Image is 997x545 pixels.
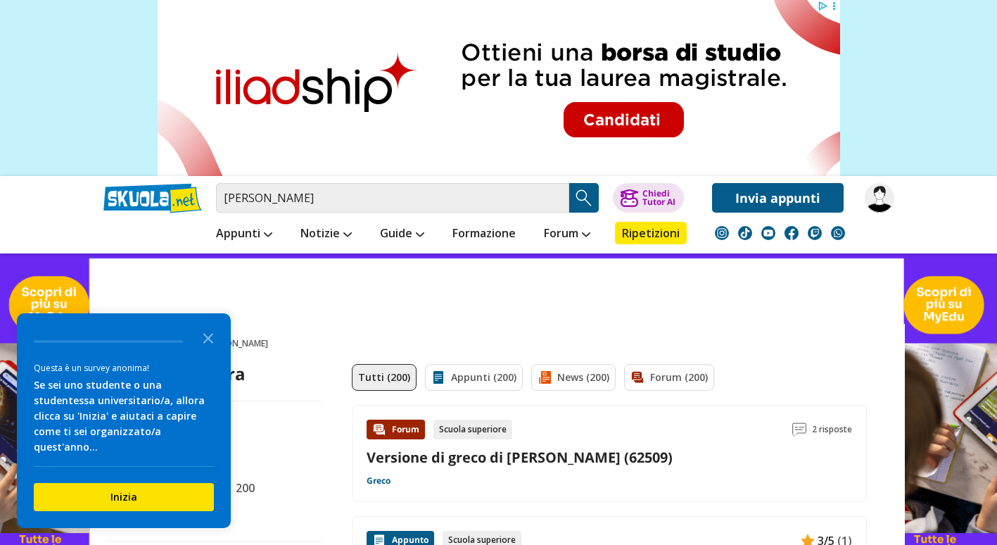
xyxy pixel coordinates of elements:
[34,483,214,511] button: Inizia
[792,422,806,437] img: Commenti lettura
[216,183,569,213] input: Cerca appunti, riassunti o versioni
[449,222,519,247] a: Formazione
[630,370,644,384] img: Forum filtro contenuto
[34,377,214,455] div: Se sei uno studente o una studentessa universitario/a, allora clicca su 'Inizia' e aiutaci a capi...
[613,183,684,213] button: ChiediTutor AI
[425,364,523,391] a: Appunti (200)
[17,313,231,528] div: Survey
[433,420,512,439] div: Scuola superiore
[531,364,616,391] a: News (200)
[715,226,729,240] img: instagram
[808,226,822,240] img: twitch
[569,183,599,213] button: Search Button
[367,448,673,467] a: Versione di greco di [PERSON_NAME] (62509)
[34,361,214,375] div: Questa è un survey anonima!
[615,222,687,244] a: Ripetizioni
[812,420,852,439] span: 2 risposte
[376,222,428,247] a: Guide
[194,323,222,351] button: Close the survey
[372,422,386,437] img: Forum contenuto
[540,222,594,247] a: Forum
[230,479,255,497] span: 200
[738,226,752,240] img: tiktok
[212,222,276,247] a: Appunti
[297,222,355,247] a: Notizie
[642,189,675,206] div: Chiedi Tutor AI
[431,370,445,384] img: Appunti filtro contenuto
[761,226,775,240] img: youtube
[352,364,417,391] a: Tutti (200)
[573,187,595,208] img: Cerca appunti, riassunti o versioni
[203,332,274,356] span: [PERSON_NAME]
[367,475,390,487] a: Greco
[785,226,799,240] img: facebook
[367,420,425,439] div: Forum
[865,183,894,213] img: merc99
[712,183,844,213] a: Invia appunti
[624,364,714,391] a: Forum (200)
[831,226,845,240] img: WhatsApp
[538,370,552,384] img: News filtro contenuto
